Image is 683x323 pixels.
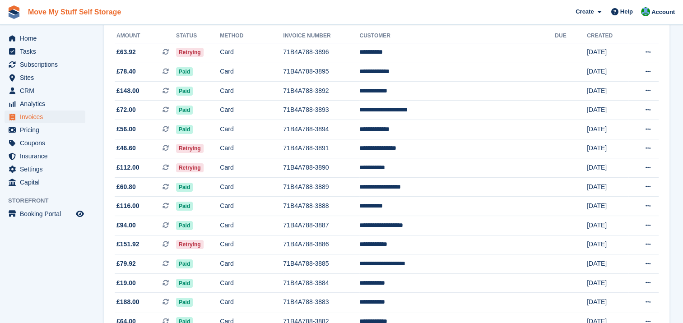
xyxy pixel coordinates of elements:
[24,5,125,19] a: Move My Stuff Self Storage
[283,158,359,178] td: 71B4A788-3890
[5,137,85,149] a: menu
[283,101,359,120] td: 71B4A788-3893
[587,139,628,158] td: [DATE]
[20,71,74,84] span: Sites
[220,158,283,178] td: Card
[116,182,136,192] span: £60.80
[116,278,136,288] span: £19.00
[176,125,193,134] span: Paid
[176,259,193,268] span: Paid
[283,62,359,82] td: 71B4A788-3895
[587,158,628,178] td: [DATE]
[5,32,85,45] a: menu
[5,58,85,71] a: menu
[5,45,85,58] a: menu
[176,67,193,76] span: Paid
[220,62,283,82] td: Card
[176,144,204,153] span: Retrying
[283,43,359,62] td: 71B4A788-3896
[176,48,204,57] span: Retrying
[20,58,74,71] span: Subscriptions
[116,47,136,57] span: £63.92
[587,29,628,43] th: Created
[555,29,587,43] th: Due
[576,7,594,16] span: Create
[587,216,628,235] td: [DATE]
[176,298,193,307] span: Paid
[20,150,74,162] span: Insurance
[283,120,359,139] td: 71B4A788-3894
[115,29,176,43] th: Amount
[283,293,359,312] td: 71B4A788-3883
[116,201,139,211] span: £116.00
[220,235,283,254] td: Card
[283,235,359,254] td: 71B4A788-3886
[220,81,283,101] td: Card
[220,120,283,139] td: Card
[220,29,283,43] th: Method
[283,29,359,43] th: Invoice Number
[116,163,139,172] span: £112.00
[176,106,193,115] span: Paid
[587,177,628,197] td: [DATE]
[641,7,650,16] img: Dan
[283,197,359,216] td: 71B4A788-3888
[587,120,628,139] td: [DATE]
[283,81,359,101] td: 71B4A788-3892
[283,254,359,274] td: 71B4A788-3885
[220,216,283,235] td: Card
[116,105,136,115] span: £72.00
[220,273,283,293] td: Card
[116,221,136,230] span: £94.00
[5,71,85,84] a: menu
[283,216,359,235] td: 71B4A788-3887
[176,221,193,230] span: Paid
[176,279,193,288] span: Paid
[20,45,74,58] span: Tasks
[587,254,628,274] td: [DATE]
[587,197,628,216] td: [DATE]
[220,254,283,274] td: Card
[20,163,74,175] span: Settings
[176,163,204,172] span: Retrying
[20,176,74,189] span: Capital
[176,87,193,96] span: Paid
[20,111,74,123] span: Invoices
[176,183,193,192] span: Paid
[5,111,85,123] a: menu
[359,29,555,43] th: Customer
[587,62,628,82] td: [DATE]
[587,43,628,62] td: [DATE]
[5,163,85,175] a: menu
[176,240,204,249] span: Retrying
[20,208,74,220] span: Booking Portal
[283,273,359,293] td: 71B4A788-3884
[587,81,628,101] td: [DATE]
[176,29,220,43] th: Status
[20,124,74,136] span: Pricing
[5,97,85,110] a: menu
[116,67,136,76] span: £78.40
[220,101,283,120] td: Card
[116,86,139,96] span: £148.00
[220,139,283,158] td: Card
[220,177,283,197] td: Card
[116,143,136,153] span: £46.60
[620,7,633,16] span: Help
[20,137,74,149] span: Coupons
[20,84,74,97] span: CRM
[116,297,139,307] span: £188.00
[220,197,283,216] td: Card
[5,208,85,220] a: menu
[5,124,85,136] a: menu
[8,196,90,205] span: Storefront
[587,101,628,120] td: [DATE]
[20,97,74,110] span: Analytics
[587,293,628,312] td: [DATE]
[5,150,85,162] a: menu
[176,202,193,211] span: Paid
[283,177,359,197] td: 71B4A788-3889
[116,125,136,134] span: £56.00
[651,8,675,17] span: Account
[74,208,85,219] a: Preview store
